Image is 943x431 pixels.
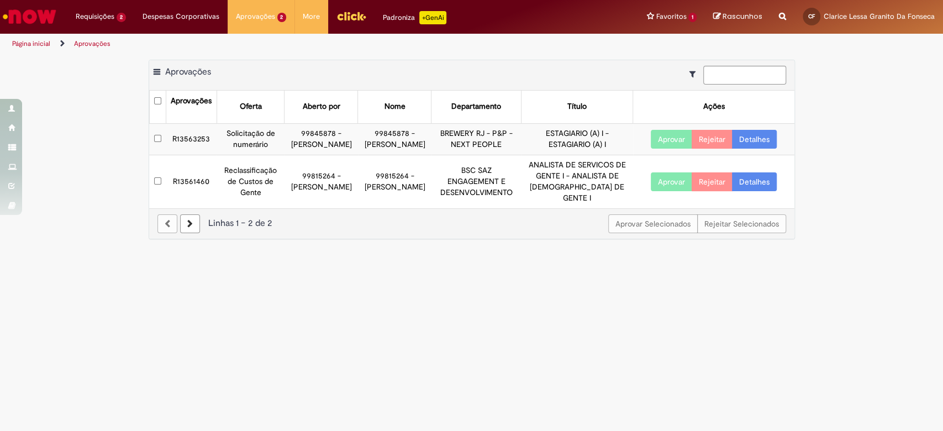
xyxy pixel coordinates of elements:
[143,11,219,22] span: Despesas Corporativas
[303,11,320,22] span: More
[12,39,50,48] a: Página inicial
[157,217,786,230] div: Linhas 1 − 2 de 2
[166,91,217,123] th: Aprovações
[8,34,620,54] ul: Trilhas de página
[302,101,340,112] div: Aberto por
[689,70,701,78] i: Mostrar filtros para: Suas Solicitações
[431,155,521,208] td: BSC SAZ ENGAGEMENT E DESENVOLVIMENTO
[217,123,285,155] td: Solicitação de numerário
[723,11,762,22] span: Rascunhos
[336,8,366,24] img: click_logo_yellow_360x200.png
[431,123,521,155] td: BREWERY RJ - P&P - NEXT PEOPLE
[451,101,501,112] div: Departamento
[383,11,446,24] div: Padroniza
[656,11,686,22] span: Favoritos
[166,123,217,155] td: R13563253
[651,172,692,191] button: Aprovar
[713,12,762,22] a: Rascunhos
[521,155,633,208] td: ANALISTA DE SERVICOS DE GENTE I - ANALISTA DE [DEMOGRAPHIC_DATA] DE GENTE I
[217,155,285,208] td: Reclassificação de Custos de Gente
[277,13,287,22] span: 2
[732,172,777,191] a: Detalhes
[808,13,815,20] span: CF
[521,123,633,155] td: ESTAGIARIO (A) I - ESTAGIARIO (A) I
[651,130,692,149] button: Aprovar
[117,13,126,22] span: 2
[358,123,431,155] td: 99845878 - [PERSON_NAME]
[1,6,58,28] img: ServiceNow
[384,101,405,112] div: Nome
[419,11,446,24] p: +GenAi
[171,96,212,107] div: Aprovações
[240,101,262,112] div: Oferta
[74,39,110,48] a: Aprovações
[688,13,697,22] span: 1
[692,130,733,149] button: Rejeitar
[166,155,217,208] td: R13561460
[824,12,935,21] span: Clarice Lessa Granito Da Fonseca
[285,123,358,155] td: 99845878 - [PERSON_NAME]
[236,11,275,22] span: Aprovações
[358,155,431,208] td: 99815264 - [PERSON_NAME]
[732,130,777,149] a: Detalhes
[567,101,587,112] div: Título
[165,66,211,77] span: Aprovações
[285,155,358,208] td: 99815264 - [PERSON_NAME]
[76,11,114,22] span: Requisições
[692,172,733,191] button: Rejeitar
[703,101,724,112] div: Ações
